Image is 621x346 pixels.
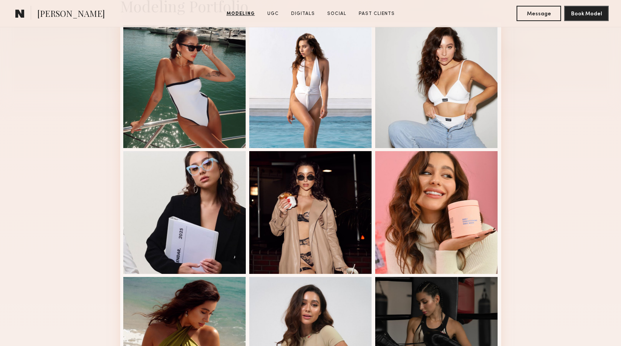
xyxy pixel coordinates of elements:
a: Digitals [288,10,318,17]
a: Social [324,10,349,17]
a: Book Model [564,10,609,16]
a: Past Clients [356,10,398,17]
button: Message [517,6,561,21]
span: [PERSON_NAME] [37,8,105,21]
a: Modeling [224,10,258,17]
button: Book Model [564,6,609,21]
a: UGC [264,10,282,17]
